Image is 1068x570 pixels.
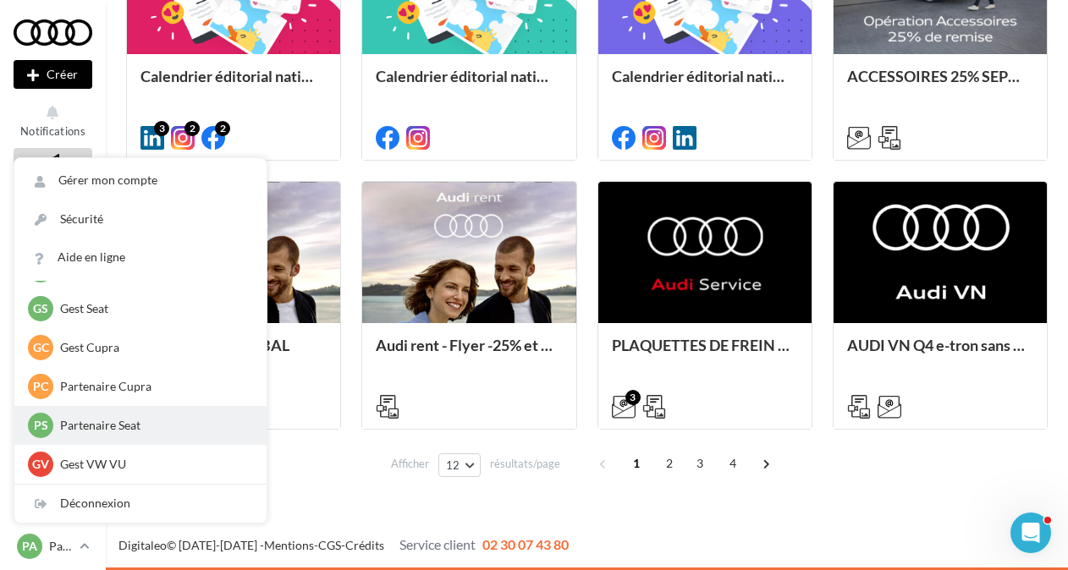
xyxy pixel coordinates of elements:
[118,538,569,552] span: © [DATE]-[DATE] - - -
[847,337,1033,370] div: AUDI VN Q4 e-tron sans offre
[14,238,267,277] a: Aide en ligne
[32,456,49,473] span: GV
[14,162,267,200] a: Gérer mon compte
[847,68,1033,101] div: ACCESSOIRES 25% SEPTEMBRE - AUDI SERVICE
[656,450,683,477] span: 2
[612,68,798,101] div: Calendrier éditorial national : semaine du 08.09 au 14.09
[140,68,327,101] div: Calendrier éditorial national : semaine du 22.09 au 28.09
[34,417,48,434] span: PS
[14,148,92,189] a: Opérations
[154,121,169,136] div: 3
[118,538,167,552] a: Digitaleo
[482,536,569,552] span: 02 30 07 43 80
[686,450,713,477] span: 3
[438,453,482,477] button: 12
[14,60,92,89] div: Nouvelle campagne
[33,339,49,356] span: GC
[22,538,37,555] span: PA
[60,417,246,434] p: Partenaire Seat
[376,68,562,101] div: Calendrier éditorial national : semaine du 15.09 au 21.09
[60,300,246,317] p: Gest Seat
[14,200,267,238] a: Sécurité
[623,450,650,477] span: 1
[345,538,384,552] a: Crédits
[33,300,48,317] span: GS
[612,337,798,370] div: PLAQUETTES DE FREIN - AUDI SERVICE
[60,378,246,395] p: Partenaire Cupra
[20,124,85,138] span: Notifications
[14,100,92,141] button: Notifications
[446,458,460,472] span: 12
[14,530,92,562] a: PA Partenaire Audi
[490,456,560,472] span: résultats/page
[14,60,92,89] button: Créer
[625,390,641,405] div: 3
[318,538,341,552] a: CGS
[391,456,429,472] span: Afficher
[33,378,48,395] span: PC
[60,339,246,356] p: Gest Cupra
[215,121,230,136] div: 2
[376,337,562,370] div: Audi rent - Flyer -25% et -40%
[49,538,73,555] p: Partenaire Audi
[1010,512,1051,553] iframe: Intercom live chat
[14,485,267,523] div: Déconnexion
[264,538,314,552] a: Mentions
[399,536,476,552] span: Service client
[184,121,200,136] div: 2
[719,450,746,477] span: 4
[60,456,246,473] p: Gest VW VU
